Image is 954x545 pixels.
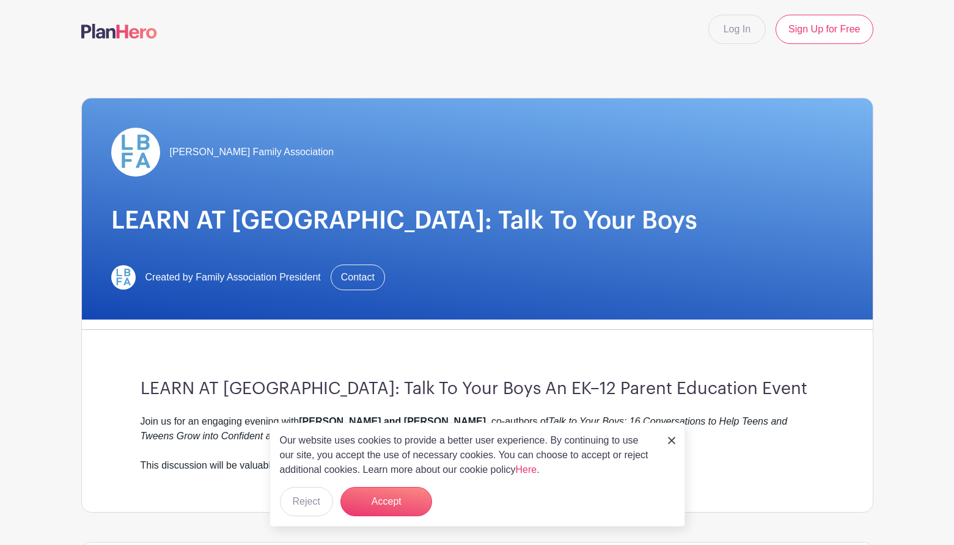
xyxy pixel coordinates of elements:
h3: LEARN AT [GEOGRAPHIC_DATA]: Talk To Your Boys An EK–12 Parent Education Event [141,379,814,400]
a: Contact [331,265,385,290]
a: Log In [708,15,766,44]
button: Accept [340,487,432,516]
img: logo-507f7623f17ff9eddc593b1ce0a138ce2505c220e1c5a4e2b4648c50719b7d32.svg [81,24,157,38]
div: This discussion will be valuable for [141,458,814,473]
span: [PERSON_NAME] Family Association [170,145,334,159]
img: LBFArev.png [111,265,136,290]
a: Sign Up for Free [776,15,873,44]
p: Our website uses cookies to provide a better user experience. By continuing to use our site, you ... [280,433,655,477]
div: Join us for an engaging evening with , co-authors of [141,414,814,458]
em: Talk to Your Boys: 16 Conversations to Help Teens and Tweens Grow into Confident and Caring Young... [141,416,788,441]
img: close_button-5f87c8562297e5c2d7936805f587ecaba9071eb48480494691a3f1689db116b3.svg [668,437,675,444]
span: Created by Family Association President [145,270,321,285]
button: Reject [280,487,333,516]
strong: [PERSON_NAME] and [PERSON_NAME] [299,416,486,426]
a: Here [516,464,537,475]
img: LBFArev.png [111,128,160,177]
h1: LEARN AT [GEOGRAPHIC_DATA]: Talk To Your Boys [111,206,843,235]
